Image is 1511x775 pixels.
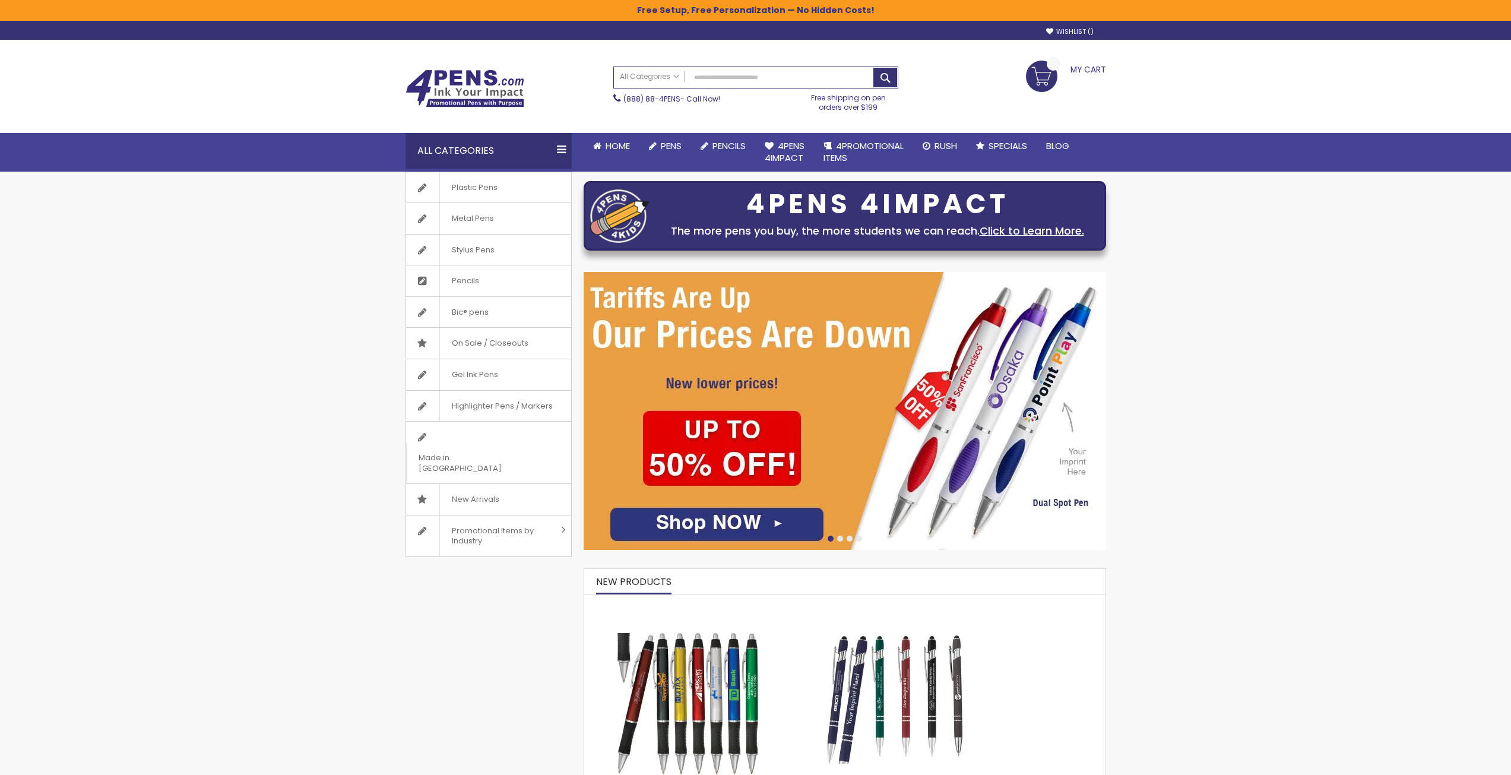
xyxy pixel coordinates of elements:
[989,140,1027,152] span: Specials
[639,133,691,159] a: Pens
[614,67,685,87] a: All Categories
[620,72,679,81] span: All Categories
[439,515,557,556] span: Promotional Items by Industry
[406,265,571,296] a: Pencils
[439,172,509,203] span: Plastic Pens
[596,575,671,589] span: New Products
[913,133,967,159] a: Rush
[655,192,1100,217] div: 4PENS 4IMPACT
[980,223,1084,238] a: Click to Learn More.
[439,235,506,265] span: Stylus Pens
[691,133,755,159] a: Pencils
[755,133,814,172] a: 4Pens4impact
[814,133,913,172] a: 4PROMOTIONALITEMS
[406,133,572,169] div: All Categories
[1037,133,1079,159] a: Blog
[406,69,524,107] img: 4Pens Custom Pens and Promotional Products
[406,422,571,483] a: Made in [GEOGRAPHIC_DATA]
[661,140,682,152] span: Pens
[439,203,506,234] span: Metal Pens
[406,203,571,234] a: Metal Pens
[1046,140,1069,152] span: Blog
[623,94,680,104] a: (888) 88-4PENS
[439,391,565,422] span: Highlighter Pens / Markers
[584,600,792,610] a: The Barton Custom Pens Special Offer
[439,265,491,296] span: Pencils
[1046,27,1094,36] a: Wishlist
[406,297,571,328] a: Bic® pens
[406,442,541,483] span: Made in [GEOGRAPHIC_DATA]
[584,272,1106,550] img: /cheap-promotional-products.html
[712,140,746,152] span: Pencils
[967,133,1037,159] a: Specials
[439,328,540,359] span: On Sale / Closeouts
[623,94,720,104] span: - Call Now!
[439,297,501,328] span: Bic® pens
[406,328,571,359] a: On Sale / Closeouts
[584,133,639,159] a: Home
[406,484,571,515] a: New Arrivals
[804,600,987,610] a: Custom Soft Touch Metal Pen - Stylus Top
[406,235,571,265] a: Stylus Pens
[406,391,571,422] a: Highlighter Pens / Markers
[439,484,511,515] span: New Arrivals
[823,140,904,164] span: 4PROMOTIONAL ITEMS
[406,359,571,390] a: Gel Ink Pens
[406,515,571,556] a: Promotional Items by Industry
[439,359,510,390] span: Gel Ink Pens
[824,621,967,764] img: Custom Soft Touch Metal Pen - Stylus Top
[606,140,630,152] span: Home
[935,140,957,152] span: Rush
[765,140,804,164] span: 4Pens 4impact
[590,189,650,243] img: four_pen_logo.png
[655,223,1100,239] div: The more pens you buy, the more students we can reach.
[799,88,898,112] div: Free shipping on pen orders over $199
[406,172,571,203] a: Plastic Pens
